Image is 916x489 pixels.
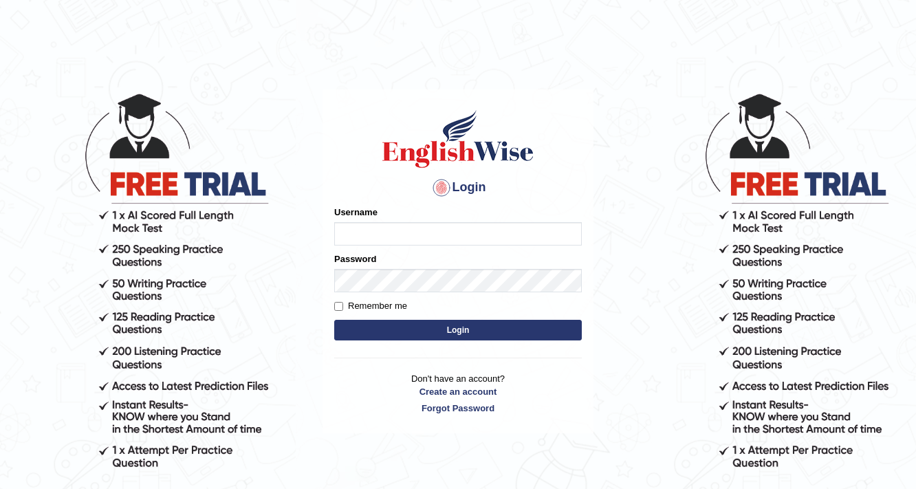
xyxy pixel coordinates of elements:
p: Don't have an account? [334,372,582,415]
a: Forgot Password [334,402,582,415]
button: Login [334,320,582,340]
label: Remember me [334,299,407,313]
img: Logo of English Wise sign in for intelligent practice with AI [380,108,536,170]
label: Username [334,206,378,219]
input: Remember me [334,302,343,311]
h4: Login [334,177,582,199]
a: Create an account [334,385,582,398]
label: Password [334,252,376,265]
